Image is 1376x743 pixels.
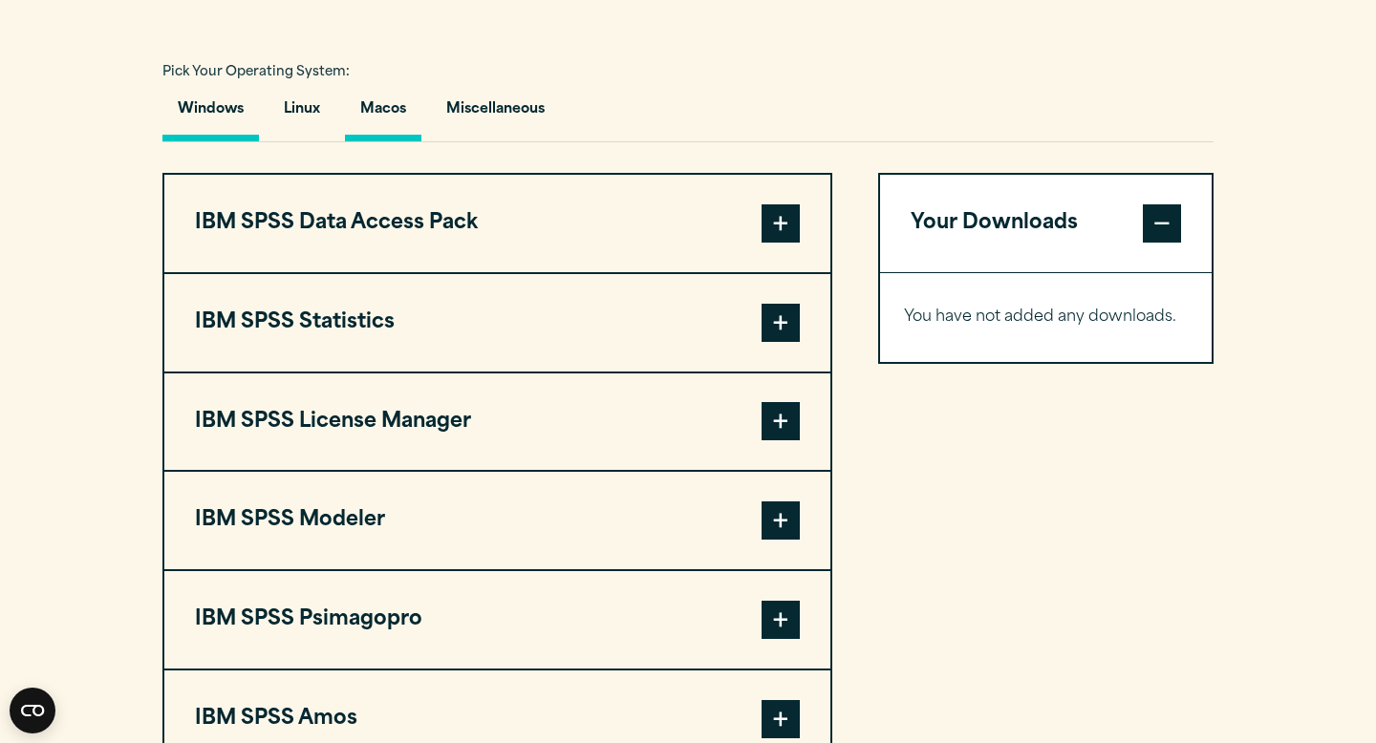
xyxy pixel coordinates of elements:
button: Miscellaneous [431,87,560,141]
button: IBM SPSS License Manager [164,373,830,471]
div: Your Downloads [880,272,1212,362]
button: IBM SPSS Psimagopro [164,571,830,669]
button: Open CMP widget [10,688,55,733]
button: Linux [269,87,335,141]
button: IBM SPSS Modeler [164,472,830,569]
p: You have not added any downloads. [904,304,1188,331]
span: Pick Your Operating System: [162,66,350,78]
button: Windows [162,87,259,141]
button: IBM SPSS Statistics [164,274,830,371]
button: Macos [345,87,421,141]
button: Your Downloads [880,175,1212,272]
button: IBM SPSS Data Access Pack [164,175,830,272]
